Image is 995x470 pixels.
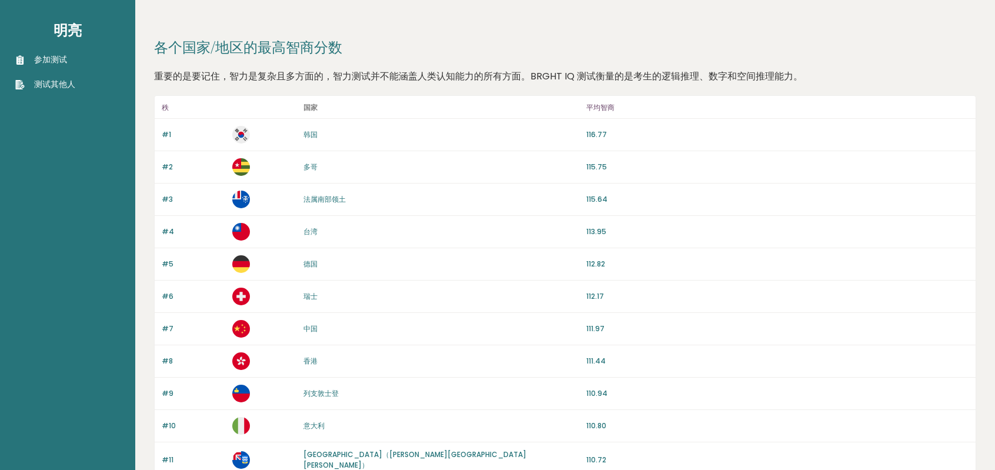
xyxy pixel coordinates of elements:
[586,162,607,172] font: 115.75
[303,324,318,334] a: 中国
[162,388,173,398] font: #9
[154,69,803,83] font: 重要的是要记住，智力是复杂且多方面的，智力测试并不能涵盖人类认知能力的所有方面。BRGHT IQ 测试衡量的是考生的逻辑推理、数字和空间推理能力。
[586,226,606,236] font: 113.95
[232,451,250,469] img: fk.svg
[586,129,607,139] font: 116.77
[232,417,250,435] img: it.svg
[586,356,606,366] font: 111.44
[303,162,318,172] a: 多哥
[303,388,339,398] a: 列支敦士登
[232,126,250,144] img: kr.svg
[586,259,605,269] font: 112.82
[162,226,174,236] font: #4
[15,54,75,66] a: 参加测试
[232,255,250,273] img: de.svg
[586,102,615,112] font: 平均智商
[162,129,171,139] font: #1
[154,38,342,56] font: 各个国家/地区的最高智商分数
[586,291,604,301] font: 112.17
[586,388,607,398] font: 110.94
[232,352,250,370] img: hk.svg
[303,356,318,366] a: 香港
[34,78,75,90] font: 测试其他人
[303,291,318,301] a: 瑞士
[232,385,250,402] img: li.svg
[15,78,75,91] a: 测试其他人
[162,291,173,301] font: #6
[162,102,169,112] font: 秩
[162,194,173,204] font: #3
[162,455,173,465] font: #11
[162,356,173,366] font: #8
[162,259,173,269] font: #5
[303,129,318,139] a: 韩国
[162,324,173,334] font: #7
[232,288,250,305] img: ch.svg
[34,54,67,65] font: 参加测试
[162,421,176,431] font: #10
[303,102,318,112] font: 国家
[232,223,250,241] img: tw.svg
[586,324,605,334] font: 111.97
[303,226,318,236] a: 台湾
[232,320,250,338] img: cn.svg
[54,21,82,39] a: 明亮
[303,421,325,431] a: 意大利
[303,194,346,204] a: 法属南部领土
[232,158,250,176] img: tg.svg
[162,162,173,172] font: #2
[232,191,250,208] img: tf.svg
[586,194,607,204] font: 115.64
[586,421,606,431] font: 110.80
[303,449,526,470] a: [GEOGRAPHIC_DATA]（[PERSON_NAME][GEOGRAPHIC_DATA][PERSON_NAME]）
[303,259,318,269] a: 德国
[586,455,606,465] font: 110.72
